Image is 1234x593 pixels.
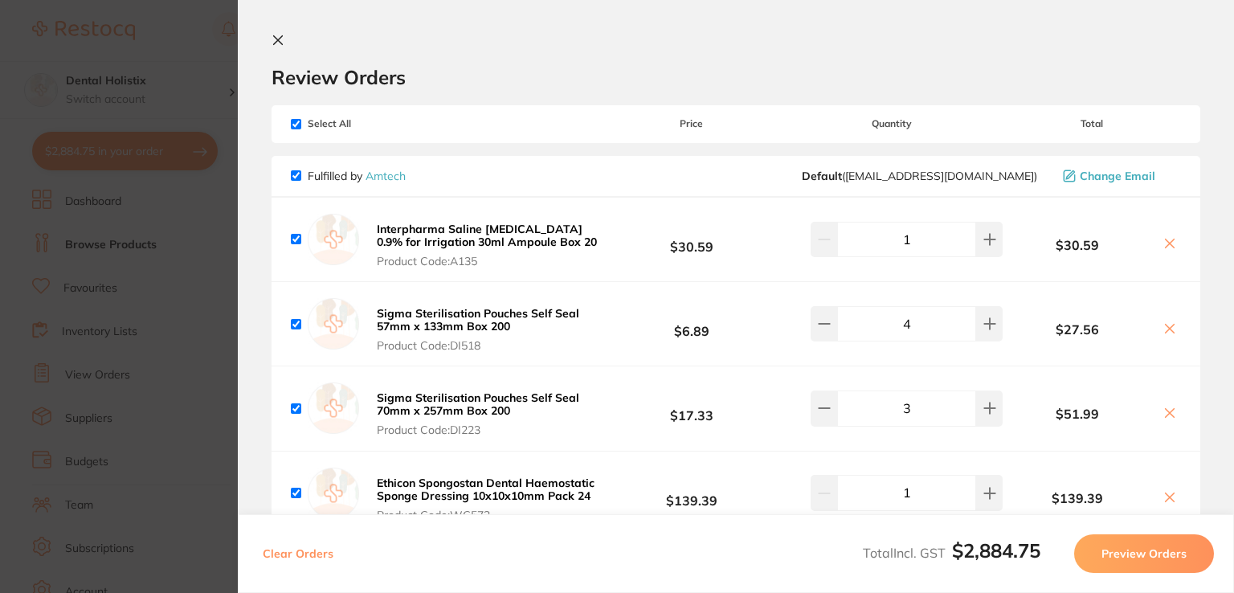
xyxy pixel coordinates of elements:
b: $17.33 [603,394,781,423]
span: Product Code: DI223 [377,423,598,436]
img: empty.jpg [308,298,359,350]
b: $139.39 [1003,491,1152,505]
span: Total [1003,118,1181,129]
span: Total Incl. GST [863,545,1040,561]
span: Product Code: WC573 [377,509,598,521]
h2: Review Orders [272,65,1200,89]
span: Price [603,118,781,129]
b: Ethicon Spongostan Dental Haemostatic Sponge Dressing 10x10x10mm Pack 24 [377,476,595,503]
button: Preview Orders [1074,534,1214,573]
b: $51.99 [1003,407,1152,421]
img: empty.jpg [308,468,359,519]
b: Interpharma Saline [MEDICAL_DATA] 0.9% for Irrigation 30ml Ampoule Box 20 [377,222,597,249]
button: Change Email [1058,169,1181,183]
p: Fulfilled by [308,170,406,182]
a: Amtech [366,169,406,183]
img: empty.jpg [308,382,359,434]
span: Product Code: DI518 [377,339,598,352]
b: $6.89 [603,309,781,339]
span: Quantity [780,118,1003,129]
button: Ethicon Spongostan Dental Haemostatic Sponge Dressing 10x10x10mm Pack 24 Product Code:WC573 [372,476,603,522]
b: $30.59 [603,224,781,254]
button: Interpharma Saline [MEDICAL_DATA] 0.9% for Irrigation 30ml Ampoule Box 20 Product Code:A135 [372,222,603,268]
b: $139.39 [603,478,781,508]
img: empty.jpg [308,214,359,265]
b: $2,884.75 [952,538,1040,562]
span: Select All [291,118,452,129]
b: Sigma Sterilisation Pouches Self Seal 70mm x 257mm Box 200 [377,391,579,418]
b: Sigma Sterilisation Pouches Self Seal 57mm x 133mm Box 200 [377,306,579,333]
button: Sigma Sterilisation Pouches Self Seal 57mm x 133mm Box 200 Product Code:DI518 [372,306,603,353]
button: Sigma Sterilisation Pouches Self Seal 70mm x 257mm Box 200 Product Code:DI223 [372,391,603,437]
span: sales@amtech.co.nz [802,170,1037,182]
span: Product Code: A135 [377,255,598,268]
b: $30.59 [1003,238,1152,252]
b: Default [802,169,842,183]
button: Clear Orders [258,534,338,573]
span: Change Email [1080,170,1155,182]
b: $27.56 [1003,322,1152,337]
